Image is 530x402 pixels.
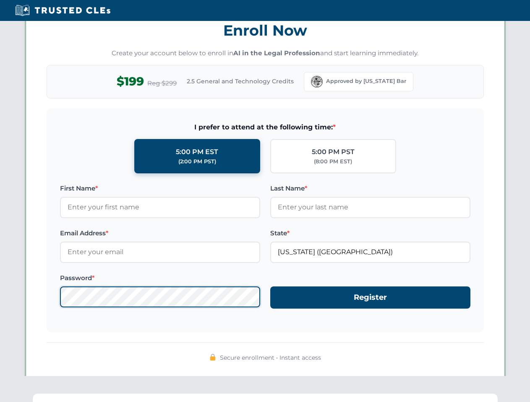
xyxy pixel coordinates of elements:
[220,353,321,362] span: Secure enrollment • Instant access
[270,286,470,309] button: Register
[147,78,177,88] span: Reg $299
[326,77,406,85] span: Approved by [US_STATE] Bar
[178,157,216,166] div: (2:00 PM PST)
[270,197,470,218] input: Enter your last name
[176,147,218,157] div: 5:00 PM EST
[270,228,470,238] label: State
[60,122,470,133] span: I prefer to attend at the following time:
[270,183,470,193] label: Last Name
[270,242,470,263] input: Florida (FL)
[60,183,260,193] label: First Name
[314,157,352,166] div: (8:00 PM EST)
[60,197,260,218] input: Enter your first name
[60,228,260,238] label: Email Address
[209,354,216,361] img: 🔒
[60,242,260,263] input: Enter your email
[187,77,294,86] span: 2.5 General and Technology Credits
[13,4,113,17] img: Trusted CLEs
[60,273,260,283] label: Password
[117,72,144,91] span: $199
[312,147,355,157] div: 5:00 PM PST
[311,76,323,88] img: Florida Bar
[47,49,484,58] p: Create your account below to enroll in and start learning immediately.
[47,17,484,44] h3: Enroll Now
[233,49,320,57] strong: AI in the Legal Profession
